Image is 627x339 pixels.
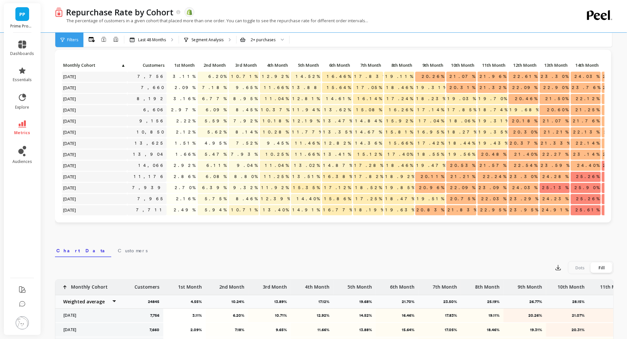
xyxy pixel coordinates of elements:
span: 16.95% [416,127,445,137]
span: 23.95% [509,205,540,215]
span: 23.59% [540,161,571,170]
div: Toggle SortBy [166,61,197,71]
span: 13.41% [322,150,352,159]
div: 2+ purchases [251,37,276,43]
span: 17.14% [416,105,445,115]
span: 18.44% [447,138,476,148]
p: 2nd Month [219,280,244,290]
span: 6th Month [323,62,350,68]
span: 22.54% [513,161,539,170]
span: 16.46% [326,72,352,81]
a: 6,606 [142,105,167,115]
a: 10,850 [135,127,167,137]
span: 8.14% [234,127,259,137]
span: 20.60% [546,105,570,115]
span: 20.53% [449,161,476,170]
span: [DATE] [62,94,78,104]
span: 21.21% [449,172,476,182]
p: Prime Prometics™ [10,24,34,29]
span: metrics [14,130,30,135]
span: 19.31% [477,116,510,126]
span: 1st Month [168,62,195,68]
span: [DATE] [62,83,78,93]
span: 11th Month [479,62,506,68]
span: 14th Month [572,62,599,68]
p: 12th Month [509,61,539,70]
span: 24.03% [511,183,539,193]
span: 25.26% [575,172,601,182]
span: Monthly Cohort [63,62,120,68]
span: 12.92% [261,72,290,81]
span: [DATE] [62,138,78,148]
span: 22.61% [512,72,539,81]
span: 2nd Month [199,62,226,68]
span: 21.07% [542,116,570,126]
span: 18.74% [477,105,509,115]
p: Monthly Cohort [62,61,127,70]
span: 1.66% [174,150,197,159]
span: 14.36% [354,138,383,148]
span: 21.83% [446,205,478,215]
span: 11.46% [294,138,321,148]
span: 10.25% [264,150,290,159]
span: PP [19,10,25,18]
span: 23.30% [540,72,570,81]
span: 23.76% [571,83,602,93]
span: 21.76% [572,116,601,126]
span: 13.47% [322,116,354,126]
a: 9,156 [138,116,167,126]
div: Toggle SortBy [415,61,446,71]
span: 3.16% [172,94,197,104]
p: 5th Month [291,61,321,70]
span: 11.66% [294,150,321,159]
span: 22.27% [541,150,570,159]
div: Toggle SortBy [62,61,93,71]
a: 11,176 [133,172,167,182]
div: Toggle SortBy [127,61,158,71]
span: 20.83% [415,205,445,215]
span: 18.06% [448,116,476,126]
span: 20.48% [480,150,508,159]
span: 5.47% [204,150,228,159]
span: 9.32% [232,183,259,193]
span: 18.55% [416,150,445,159]
span: 6.08% [205,172,228,182]
span: 2.09% [173,83,197,93]
span: 12.82% [323,138,352,148]
span: 3.11% [171,72,197,81]
p: Segment Analysis [191,37,224,43]
a: 13,625 [134,138,167,148]
span: audiences [12,159,32,164]
span: explore [15,105,29,110]
span: 16.77% [322,205,354,215]
p: 7th Month [353,61,383,70]
div: Toggle SortBy [384,61,415,71]
span: 17.82% [353,172,385,182]
span: 2.49% [172,205,197,215]
span: 19.68% [509,105,540,115]
span: 19.56% [447,150,476,159]
span: 24.28% [541,172,570,182]
span: 20.96% [418,183,445,193]
span: 11.66% [263,83,290,93]
span: [DATE] [62,183,78,193]
a: 7,939 [131,183,167,193]
span: [DATE] [62,116,78,126]
p: 6th Month [322,61,352,70]
span: 8th Month [385,62,412,68]
span: 12.19% [292,116,321,126]
span: 4th Month [261,62,288,68]
span: 9.04% [236,161,259,170]
div: Toggle SortBy [260,61,291,71]
span: Customers [118,247,148,254]
span: Customers [129,62,165,68]
span: 13.40% [262,205,290,215]
span: 19.35% [477,127,509,137]
span: essentials [13,77,32,82]
div: Toggle SortBy [228,61,260,71]
div: Toggle SortBy [353,61,384,71]
span: 19.47% [415,161,447,170]
span: 15.12% [356,150,383,159]
span: 18.92% [384,172,416,182]
p: 5th Month [348,280,372,290]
